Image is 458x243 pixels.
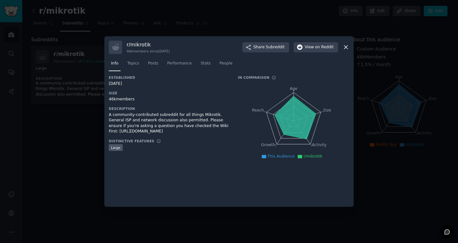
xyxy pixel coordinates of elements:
h3: Distinctive Features [109,139,154,143]
h3: Size [109,91,229,95]
span: Topics [127,61,139,66]
tspan: Activity [312,143,327,147]
tspan: Reach [252,108,264,112]
div: Large [109,144,123,151]
div: A community-contributed subreddit for all things Mikrotik. General ISP and network discussion als... [109,112,229,134]
h3: In Comparison [238,75,269,80]
tspan: Size [323,108,331,112]
span: Subreddit [266,44,285,50]
div: 46k members [109,97,229,102]
span: Info [111,61,118,66]
span: This Audience [267,154,295,159]
a: People [217,58,235,71]
a: Performance [165,58,194,71]
button: Viewon Reddit [294,42,338,52]
tspan: Age [290,86,297,91]
a: Stats [198,58,213,71]
h3: Established [109,75,229,80]
span: r/mikrotik [303,154,322,159]
span: People [219,61,232,66]
span: Share [253,44,285,50]
h3: r/ mikrotik [127,41,170,48]
a: Posts [146,58,160,71]
span: View [305,44,334,50]
div: [DATE] [109,81,229,87]
a: Info [109,58,121,71]
span: Stats [201,61,211,66]
button: ShareSubreddit [242,42,289,52]
a: Topics [125,58,141,71]
div: 46k members since [DATE] [127,49,170,53]
span: on Reddit [315,44,334,50]
span: Posts [148,61,158,66]
span: Performance [167,61,192,66]
tspan: Growth [261,143,275,147]
h3: Description [109,106,229,111]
